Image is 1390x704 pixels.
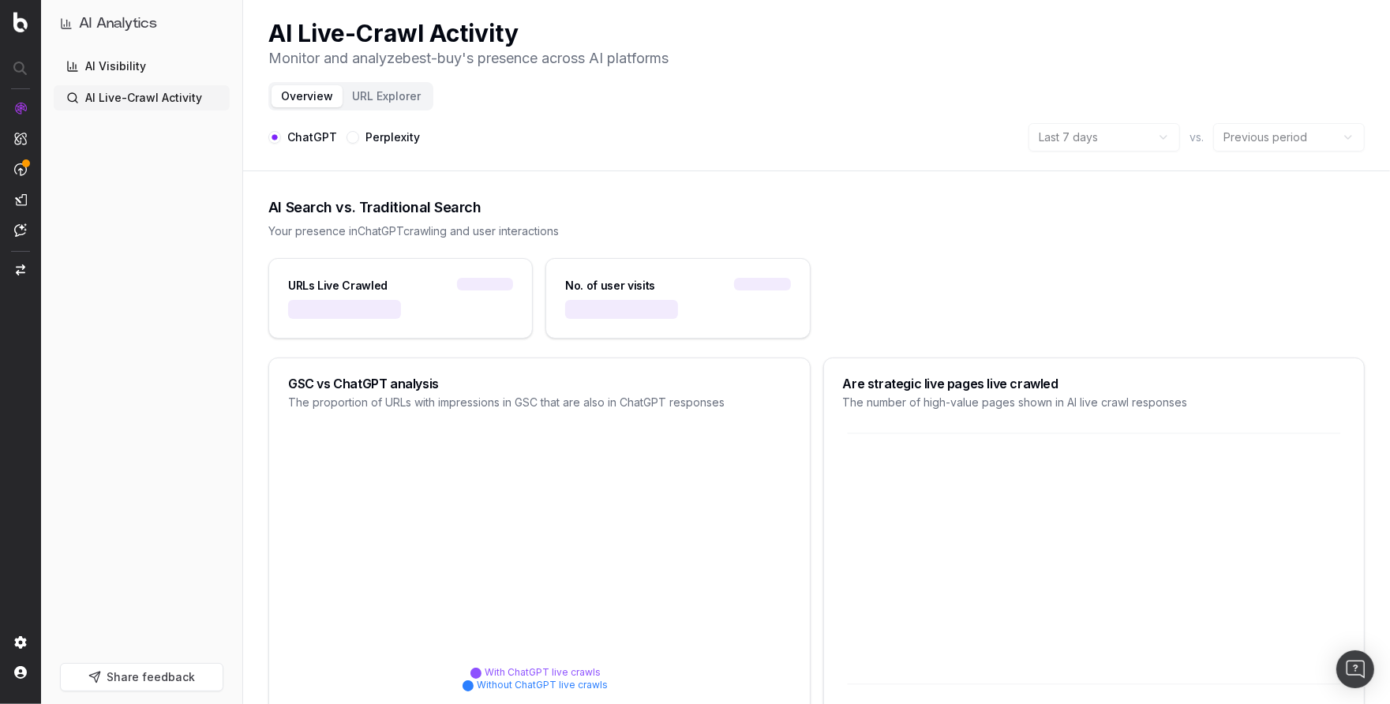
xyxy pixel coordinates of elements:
div: Open Intercom Messenger [1336,650,1374,688]
button: AI Analytics [60,13,223,35]
img: Assist [14,223,27,237]
span: Without ChatGPT live crawls [477,679,608,691]
div: The number of high-value pages shown in AI live crawl responses [843,395,1346,410]
div: The proportion of URLs with impressions in GSC that are also in ChatGPT responses [288,395,791,410]
label: ChatGPT [287,132,337,143]
div: AI Search vs. Traditional Search [268,197,1365,219]
img: Studio [14,193,27,206]
a: AI Live-Crawl Activity [54,85,230,110]
div: Are strategic live pages live crawled [843,377,1346,390]
label: Perplexity [365,132,420,143]
p: Monitor and analyze best-buy 's presence across AI platforms [268,47,669,69]
img: My account [14,666,27,679]
img: Switch project [16,264,25,275]
div: URLs Live Crawled [288,278,388,294]
button: URL Explorer [343,85,430,107]
img: Setting [14,636,27,649]
img: Activation [14,163,27,176]
img: Botify logo [13,12,28,32]
a: AI Visibility [54,54,230,79]
button: Overview [272,85,343,107]
img: Intelligence [14,132,27,145]
div: GSC vs ChatGPT analysis [288,377,791,390]
h1: AI Analytics [79,13,157,35]
span: With ChatGPT live crawls [485,666,601,678]
div: No. of user visits [565,278,655,294]
button: Share feedback [60,663,223,691]
div: Your presence in ChatGPT crawling and user interactions [268,223,1365,239]
img: Analytics [14,102,27,114]
span: vs. [1190,129,1204,145]
h1: AI Live-Crawl Activity [268,19,669,47]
